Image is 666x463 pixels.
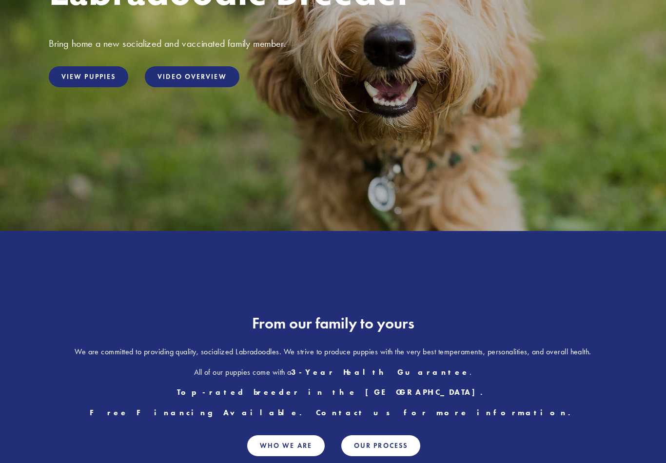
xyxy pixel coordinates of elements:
[177,387,489,397] strong: Top-rated breeder in the [GEOGRAPHIC_DATA].
[49,66,128,87] a: View Puppies
[49,366,617,379] p: All of our puppies come with a .
[90,408,577,417] strong: Free Financing Available. Contact us for more information.
[291,367,470,377] strong: 3-Year Health Guarantee
[49,37,617,50] h3: Bring home a new socialized and vaccinated family member.
[49,314,617,332] h2: From our family to yours
[247,435,325,456] a: Who We Are
[341,435,420,456] a: Our Process
[145,66,239,87] a: Video Overview
[49,346,617,358] p: We are committed to providing quality, socialized Labradoodles. We strive to produce puppies with...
